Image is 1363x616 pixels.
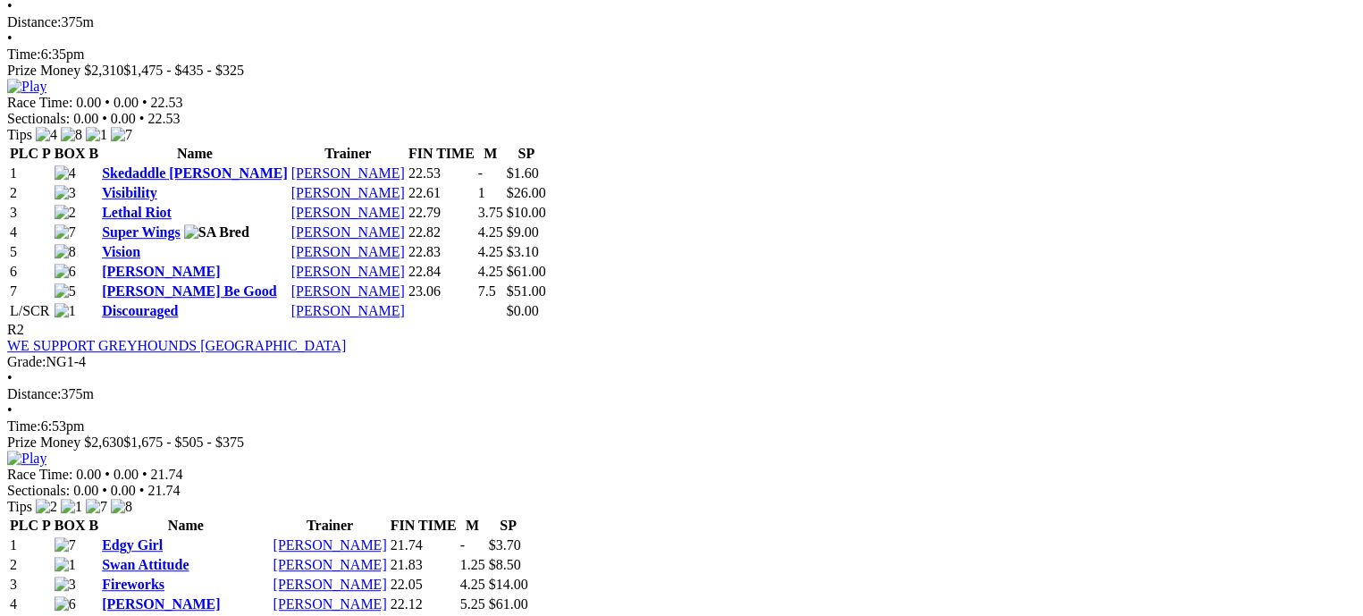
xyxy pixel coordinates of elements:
text: 4.25 [478,224,503,240]
a: [PERSON_NAME] [291,244,405,259]
a: Edgy Girl [102,537,163,553]
img: 2 [55,205,76,221]
img: 7 [111,127,132,143]
text: - [478,165,483,181]
span: B [88,146,98,161]
text: - [460,537,465,553]
text: 5.25 [460,596,485,612]
td: 3 [9,204,52,222]
span: • [7,30,13,46]
text: 4.25 [460,577,485,592]
span: • [105,95,110,110]
td: 21.74 [390,536,458,554]
div: 6:53pm [7,418,1356,435]
span: Sectionals: [7,483,70,498]
img: Play [7,451,46,467]
span: Sectionals: [7,111,70,126]
span: Distance: [7,14,61,30]
div: 375m [7,14,1356,30]
span: $1.60 [507,165,539,181]
td: 6 [9,263,52,281]
td: 22.53 [408,165,475,182]
span: $26.00 [507,185,546,200]
span: 22.53 [147,111,180,126]
span: • [7,402,13,418]
span: • [139,483,145,498]
a: [PERSON_NAME] [273,577,387,592]
th: M [459,517,486,535]
span: P [42,146,51,161]
img: 4 [55,165,76,181]
span: P [42,518,51,533]
img: 1 [61,499,82,515]
a: [PERSON_NAME] [291,205,405,220]
th: SP [506,145,547,163]
span: $3.70 [489,537,521,553]
a: [PERSON_NAME] [273,557,387,572]
span: $1,675 - $505 - $375 [123,435,244,450]
td: 22.12 [390,595,458,613]
td: 23.06 [408,283,475,300]
img: 6 [55,264,76,280]
a: Skedaddle [PERSON_NAME] [102,165,288,181]
a: [PERSON_NAME] [102,596,220,612]
span: 0.00 [114,95,139,110]
td: 2 [9,556,52,574]
th: FIN TIME [408,145,475,163]
img: 7 [55,537,76,553]
text: 3.75 [478,205,503,220]
span: Distance: [7,386,61,401]
td: 1 [9,165,52,182]
span: 0.00 [76,95,101,110]
span: $61.00 [507,264,546,279]
img: 6 [55,596,76,612]
text: 1 [478,185,485,200]
a: [PERSON_NAME] [291,264,405,279]
div: Prize Money $2,630 [7,435,1356,451]
th: M [477,145,504,163]
a: Super Wings [102,224,181,240]
div: 375m [7,386,1356,402]
img: 4 [36,127,57,143]
td: 5 [9,243,52,261]
span: R2 [7,322,24,337]
span: $61.00 [489,596,528,612]
a: Visibility [102,185,157,200]
span: 0.00 [114,467,139,482]
td: 22.82 [408,224,475,241]
span: • [142,95,147,110]
span: • [102,483,107,498]
a: [PERSON_NAME] [291,303,405,318]
span: Time: [7,418,41,434]
th: Name [101,145,289,163]
a: [PERSON_NAME] [273,596,387,612]
span: $14.00 [489,577,528,592]
td: 21.83 [390,556,458,574]
td: 22.61 [408,184,475,202]
a: [PERSON_NAME] [291,185,405,200]
th: FIN TIME [390,517,458,535]
th: Trainer [273,517,388,535]
span: • [105,467,110,482]
a: [PERSON_NAME] [102,264,220,279]
img: 7 [55,224,76,240]
div: 6:35pm [7,46,1356,63]
span: 0.00 [76,467,101,482]
a: [PERSON_NAME] Be Good [102,283,277,299]
span: 0.00 [73,483,98,498]
th: Name [101,517,270,535]
img: 8 [55,244,76,260]
span: $9.00 [507,224,539,240]
a: [PERSON_NAME] [291,224,405,240]
img: 7 [86,499,107,515]
span: $1,475 - $435 - $325 [123,63,244,78]
td: 4 [9,595,52,613]
a: [PERSON_NAME] [291,283,405,299]
span: Tips [7,127,32,142]
text: 1.25 [460,557,485,572]
span: Race Time: [7,95,72,110]
span: 0.00 [111,111,136,126]
img: 5 [55,283,76,300]
td: 3 [9,576,52,594]
td: L/SCR [9,302,52,320]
